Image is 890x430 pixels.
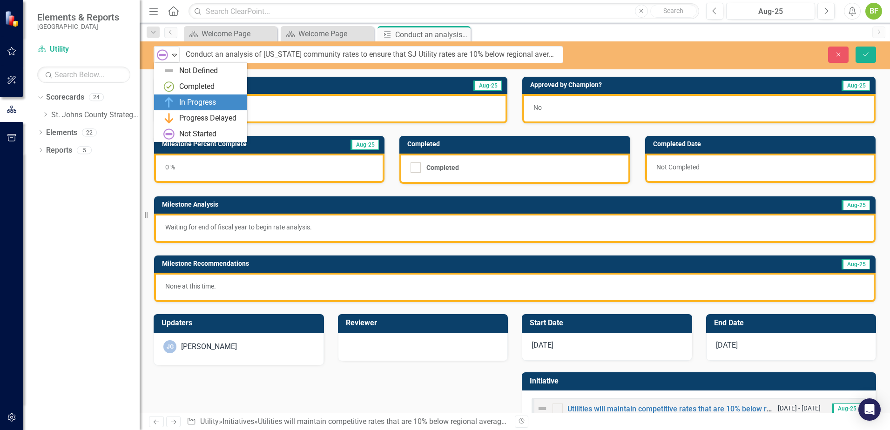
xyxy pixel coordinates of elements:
span: [DATE] [532,341,553,349]
span: Aug-25 [832,403,861,414]
h3: Completed Date [653,141,871,148]
div: Welcome Page [202,28,275,40]
h3: Ready for Review? [162,81,384,88]
div: 24 [89,94,104,101]
h3: Approved by Champion? [530,81,772,88]
img: Not Defined [163,65,175,76]
span: Aug-25 [351,140,379,150]
div: Open Intercom Messenger [858,398,881,421]
img: Not Started [157,49,168,60]
a: Welcome Page [283,28,371,40]
input: Search ClearPoint... [189,3,699,20]
a: Welcome Page [186,28,275,40]
a: St. Johns County Strategic Plan [51,110,140,121]
span: Aug-25 [473,81,502,91]
div: Completed [179,81,215,92]
div: Aug-25 [729,6,812,17]
input: Search Below... [37,67,130,83]
a: Elements [46,128,77,138]
a: Initiatives [222,417,254,426]
a: Reports [46,145,72,156]
input: This field is required [180,46,563,63]
img: Completed [163,81,175,92]
span: [DATE] [716,341,738,349]
h3: Milestone Recommendations [162,260,692,267]
span: Aug-25 [842,259,870,269]
div: Conduct an analysis of [US_STATE] community rates to ensure that SJ Utility rates are 10% below r... [395,29,468,40]
span: No [533,104,542,111]
h3: Milestone Analysis [162,201,628,208]
span: Aug-25 [842,81,870,91]
div: 0 % [154,154,384,183]
span: Aug-25 [842,200,870,210]
div: Welcome Page [298,28,371,40]
button: BF [865,3,882,20]
img: Not Started [163,128,175,140]
a: Utility [200,417,219,426]
div: 5 [77,146,92,154]
small: [DATE] - [DATE] [778,404,821,413]
a: Utilities will maintain competitive rates that are 10% below regional average. [258,417,507,426]
h3: End Date [714,319,872,327]
h3: Completed [407,141,625,148]
div: » » » [187,417,508,427]
a: Utilities will maintain competitive rates that are 10% below regional average. [567,404,823,413]
button: Aug-25 [726,3,815,20]
div: 22 [82,128,97,136]
img: In Progress [163,97,175,108]
p: None at this time. [165,282,864,291]
h3: Reviewer [346,319,504,327]
span: Search [663,7,683,14]
p: Waiting for end of fiscal year to begin rate analysis. [165,222,864,232]
img: Progress Delayed [163,113,175,124]
img: Not Defined [537,403,548,414]
h3: Initiative [530,377,871,385]
a: Scorecards [46,92,84,103]
h3: Start Date [530,319,688,327]
div: Not Completed [645,154,876,183]
h3: Updaters [162,319,319,327]
div: JG [163,340,176,353]
a: Utility [37,44,130,55]
div: Progress Delayed [179,113,236,124]
div: Not Started [179,129,216,140]
img: ClearPoint Strategy [5,11,21,27]
div: Not Defined [179,66,218,76]
h3: Milestone Percent Complete [162,141,324,148]
button: Search [650,5,697,18]
div: In Progress [179,97,216,108]
span: Elements & Reports [37,12,119,23]
small: [GEOGRAPHIC_DATA] [37,23,119,30]
div: [PERSON_NAME] [181,342,237,352]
